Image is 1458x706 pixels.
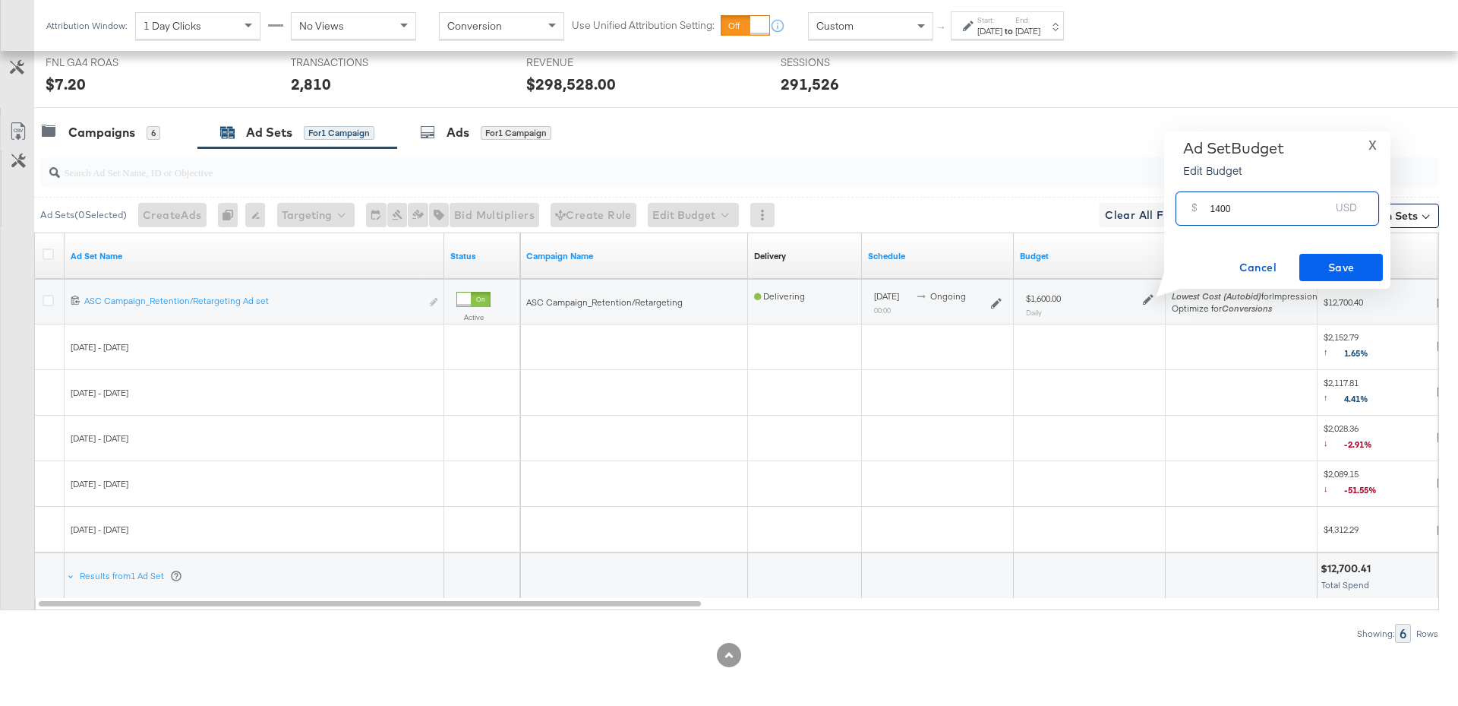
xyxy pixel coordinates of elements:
input: Search Ad Set Name, ID or Objective [60,151,1311,181]
span: [DATE] - [DATE] [71,341,128,353]
span: [DATE] - [DATE] [71,524,128,535]
label: Start: [977,15,1002,25]
span: ↑ [1324,346,1344,357]
span: for Impressions [1172,290,1322,302]
span: ongoing [930,290,966,302]
span: ↑ [1324,391,1344,403]
em: Lowest Cost (Autobid) [1172,290,1261,302]
span: 1 Day Clicks [144,19,201,33]
div: Rows [1415,628,1439,639]
div: $ [1185,198,1204,225]
span: $2,152.79 [1324,331,1431,362]
sub: Daily [1026,308,1042,317]
span: 4.41% [1344,393,1380,404]
div: $7.20 [46,73,86,95]
span: ↑ [935,26,949,31]
div: Ads [447,124,469,141]
button: Save [1299,254,1383,281]
div: Campaigns [68,124,135,141]
sub: 00:00 [874,306,891,315]
div: 291,526 [781,73,839,95]
button: Cancel [1216,254,1299,281]
span: Custom [816,19,854,33]
div: Results from 1 Ad Set [80,570,182,582]
a: Reflects the ability of your Ad Set to achieve delivery based on ad states, schedule and budget. [754,250,786,262]
div: ASC Campaign_Retention/Retargeting Ad set [84,295,421,307]
a: Your Ad Set name. [71,250,438,262]
div: Delivery [754,250,786,262]
a: Shows the current state of your Ad Set. [450,250,514,262]
span: [DATE] - [DATE] [71,387,128,398]
label: Active [456,312,491,322]
span: SESSIONS [781,55,895,70]
a: Shows when your Ad Set is scheduled to deliver. [868,250,1008,262]
em: Conversions [1222,302,1272,314]
a: ASC Campaign_Retention/Retargeting Ad set [84,295,421,311]
label: Use Unified Attribution Setting: [572,18,715,33]
span: Clear All Filters [1105,206,1192,225]
a: Your campaign name. [526,250,742,262]
div: USD [1330,198,1363,225]
div: $12,700.41 [1321,562,1375,576]
button: Clear All Filters [1099,203,1198,227]
span: $2,028.36 [1324,423,1431,454]
span: $2,089.15 [1324,468,1431,499]
p: Edit Budget [1183,163,1283,178]
div: for 1 Campaign [481,126,551,140]
span: TRANSACTIONS [291,55,405,70]
span: X [1368,135,1377,156]
div: for 1 Campaign [304,126,374,140]
div: [DATE] [977,25,1002,37]
span: [DATE] - [DATE] [71,478,128,489]
span: [DATE] - [DATE] [71,432,128,444]
div: Ad Set Budget [1183,139,1283,157]
span: Delivering [754,290,805,302]
span: No Views [299,19,344,33]
div: 0 [218,203,245,227]
div: Showing: [1356,628,1395,639]
span: $12,700.40 [1324,296,1431,308]
div: Results from1 Ad Set [68,553,185,599]
div: $298,528.00 [526,73,616,95]
span: Total Spend [1321,579,1369,590]
div: 2,810 [291,73,331,95]
div: 6 [1395,624,1411,643]
span: -2.91% [1344,438,1384,450]
span: Cancel [1222,258,1293,277]
span: Conversion [447,19,502,33]
input: Enter your budget [1210,186,1330,219]
a: Shows the current budget of Ad Set. [1020,250,1160,262]
strong: to [1002,25,1015,36]
span: 1.65% [1344,347,1380,359]
span: ↓ [1324,437,1344,448]
span: ASC Campaign_Retention/Retargeting [526,296,683,308]
div: $1,600.00 [1026,293,1061,305]
label: End: [1015,15,1040,25]
span: FNL GA4 ROAS [46,55,159,70]
span: [DATE] [874,290,899,302]
div: Optimize for [1172,302,1322,315]
div: [DATE] [1015,25,1040,37]
span: ↓ [1324,483,1344,494]
div: 6 [147,126,160,140]
span: Save [1305,258,1377,277]
div: Attribution Window: [46,21,128,31]
span: $4,312.29 [1324,524,1431,535]
span: -51.55% [1344,484,1388,495]
div: Ad Sets [246,124,292,141]
span: $2,117.81 [1324,377,1431,408]
button: X [1362,139,1383,150]
span: REVENUE [526,55,640,70]
div: Ad Sets ( 0 Selected) [40,208,127,222]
